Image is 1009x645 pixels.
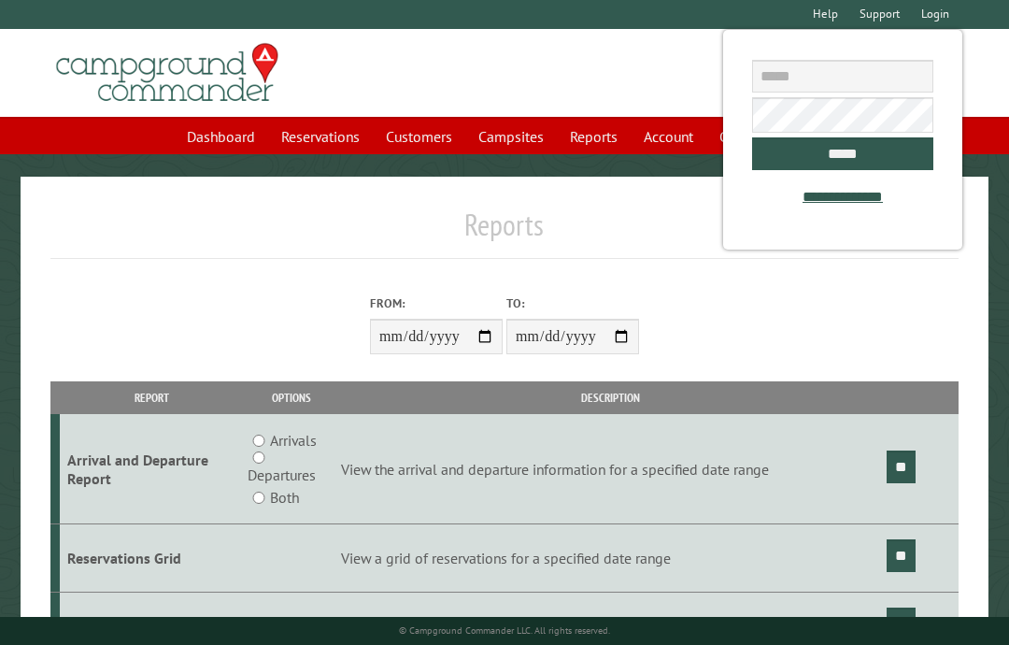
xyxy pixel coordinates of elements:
a: Dashboard [176,119,266,154]
a: Customers [375,119,463,154]
label: From: [370,294,503,312]
label: To: [506,294,639,312]
img: Campground Commander [50,36,284,109]
td: View the arrival and departure information for a specified date range [338,414,884,524]
small: © Campground Commander LLC. All rights reserved. [399,624,610,637]
a: Campsites [467,119,555,154]
a: Reports [559,119,629,154]
h1: Reports [50,207,959,258]
a: Communications [708,119,834,154]
td: View a grid of reservations for a specified date range [338,524,884,593]
a: Account [632,119,704,154]
th: Options [245,381,338,414]
th: Description [338,381,884,414]
a: Reservations [270,119,371,154]
label: Departures [248,464,316,486]
td: Reservations Grid [60,524,245,593]
label: Both [270,486,299,509]
label: Arrivals [270,429,317,451]
th: Report [60,381,245,414]
td: Arrival and Departure Report [60,414,245,524]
